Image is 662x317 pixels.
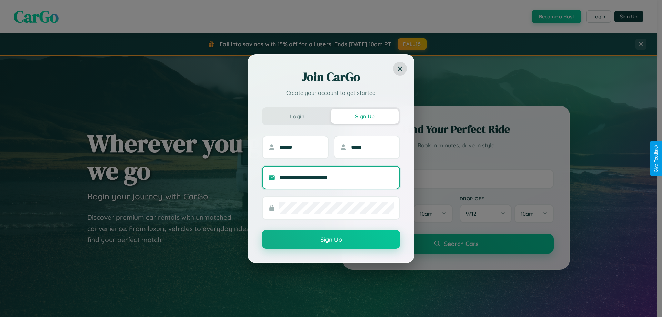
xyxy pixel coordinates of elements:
h2: Join CarGo [262,69,400,85]
div: Give Feedback [654,145,659,172]
button: Sign Up [331,109,399,124]
button: Sign Up [262,230,400,249]
button: Login [263,109,331,124]
p: Create your account to get started [262,89,400,97]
